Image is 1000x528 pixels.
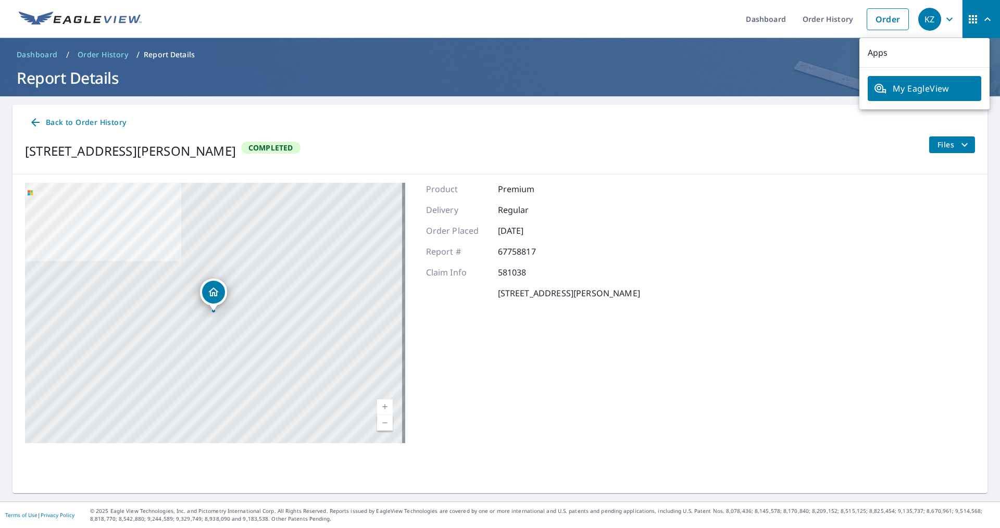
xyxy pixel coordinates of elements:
p: Report Details [144,49,195,60]
h1: Report Details [12,67,988,89]
a: Order History [73,46,132,63]
li: / [66,48,69,61]
span: Files [938,139,971,151]
p: Order Placed [426,224,489,237]
span: Back to Order History [29,116,126,129]
p: 67758817 [498,245,560,258]
nav: breadcrumb [12,46,988,63]
button: filesDropdownBtn-67758817 [929,136,975,153]
a: Terms of Use [5,511,37,519]
a: My EagleView [868,76,981,101]
a: Current Level 17, Zoom Out [377,415,393,431]
p: [DATE] [498,224,560,237]
a: Privacy Policy [41,511,74,519]
p: © 2025 Eagle View Technologies, Inc. and Pictometry International Corp. All Rights Reserved. Repo... [90,507,995,523]
p: Report # [426,245,489,258]
p: Product [426,183,489,195]
div: Dropped pin, building 1, Residential property, 1212 Riverside Dr Greenup, KY 41144 [200,279,227,311]
span: Dashboard [17,49,58,60]
a: Order [867,8,909,30]
li: / [136,48,140,61]
p: Claim Info [426,266,489,279]
a: Current Level 17, Zoom In [377,399,393,415]
p: Apps [859,38,990,68]
img: EV Logo [19,11,142,27]
p: | [5,512,74,518]
p: 581038 [498,266,560,279]
p: [STREET_ADDRESS][PERSON_NAME] [498,287,640,299]
span: My EagleView [874,82,975,95]
div: KZ [918,8,941,31]
span: Order History [78,49,128,60]
p: Delivery [426,204,489,216]
p: Premium [498,183,560,195]
a: Dashboard [12,46,62,63]
p: Regular [498,204,560,216]
div: [STREET_ADDRESS][PERSON_NAME] [25,142,236,160]
a: Back to Order History [25,113,130,132]
span: Completed [242,143,299,153]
